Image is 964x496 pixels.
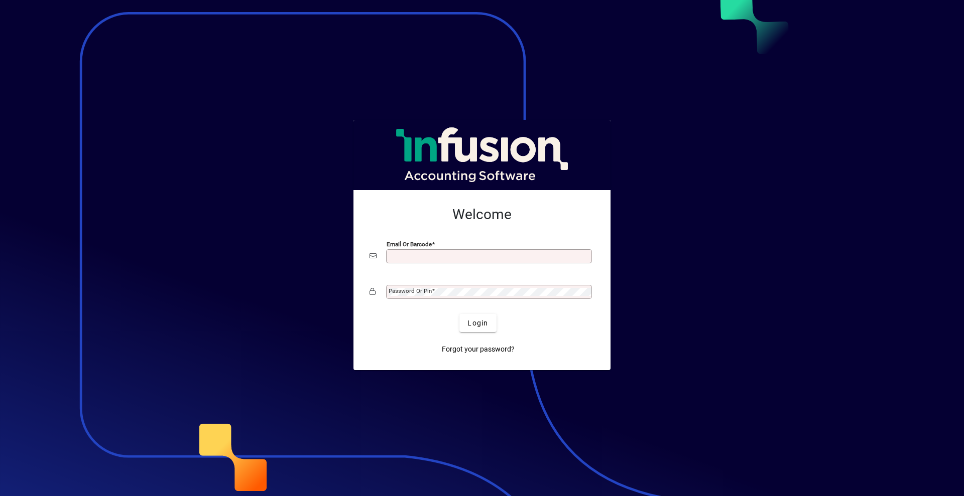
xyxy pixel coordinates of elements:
[438,340,519,358] a: Forgot your password?
[387,241,432,248] mat-label: Email or Barcode
[467,318,488,328] span: Login
[442,344,515,355] span: Forgot your password?
[459,314,496,332] button: Login
[370,206,594,223] h2: Welcome
[389,287,432,294] mat-label: Password or Pin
